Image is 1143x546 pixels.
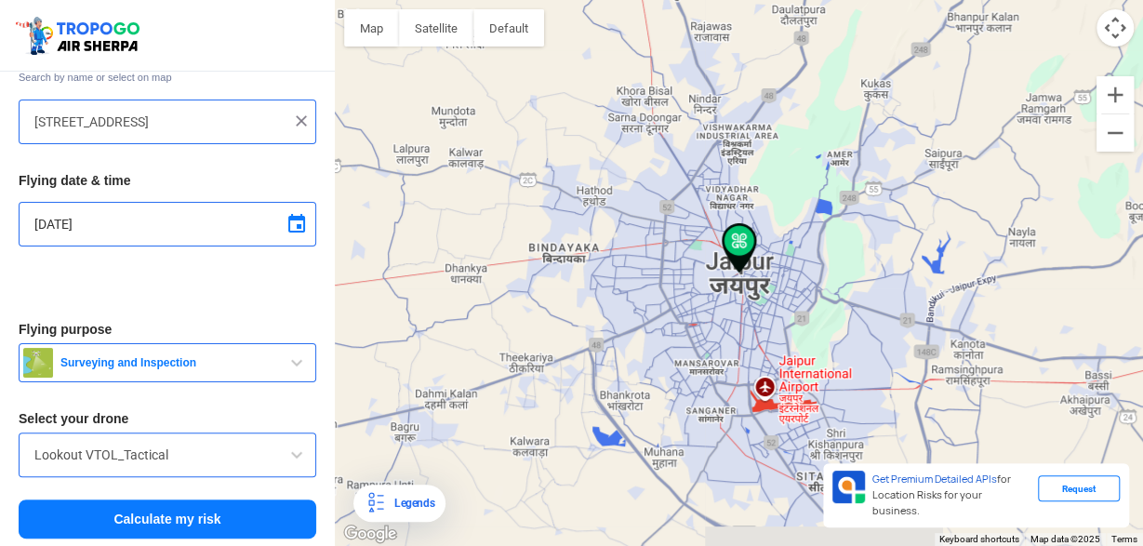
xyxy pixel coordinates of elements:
a: Terms [1111,534,1137,544]
input: Search your flying location [34,111,286,133]
span: Get Premium Detailed APIs [872,473,997,486]
span: Map data ©2025 [1030,534,1100,544]
button: Show street map [344,9,399,47]
button: Keyboard shortcuts [939,533,1019,546]
h3: Flying purpose [19,323,316,336]
img: survey.png [23,348,53,378]
img: Google [339,522,401,546]
img: Legends [365,492,387,514]
img: Premium APIs [832,471,865,503]
button: Calculate my risk [19,499,316,539]
button: Map camera controls [1096,9,1134,47]
div: Legends [387,492,434,514]
div: Request [1038,475,1120,501]
button: Zoom in [1096,76,1134,113]
h3: Select your drone [19,412,316,425]
h3: Flying date & time [19,174,316,187]
button: Show satellite imagery [399,9,473,47]
a: Open this area in Google Maps (opens a new window) [339,522,401,546]
input: Search by name or Brand [34,444,300,466]
button: Zoom out [1096,114,1134,152]
input: Select Date [34,213,300,235]
img: ic_tgdronemaps.svg [14,14,146,57]
img: ic_close.png [292,112,311,130]
span: Search by name or select on map [19,70,316,85]
div: for Location Risks for your business. [865,471,1038,520]
span: Surveying and Inspection [53,355,286,370]
button: Surveying and Inspection [19,343,316,382]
